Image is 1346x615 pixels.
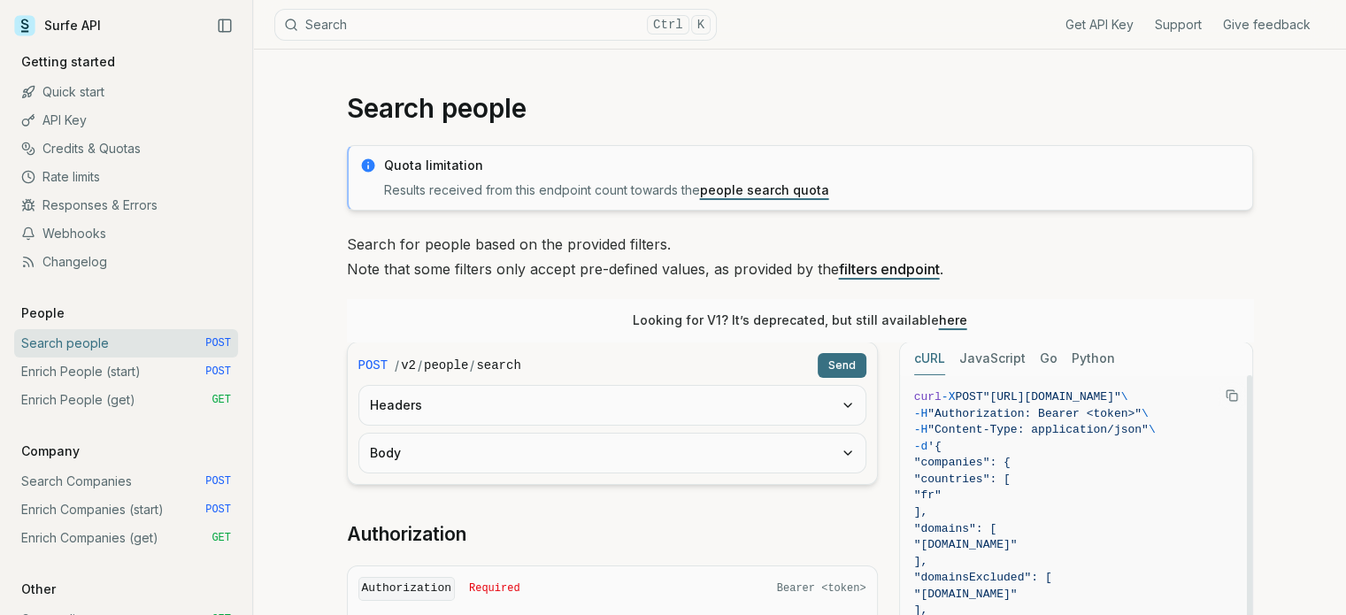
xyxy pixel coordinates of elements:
a: Surfe API [14,12,101,39]
span: "fr" [914,488,942,502]
span: POST [205,503,231,517]
p: Other [14,580,63,598]
span: POST [358,357,388,374]
button: cURL [914,342,945,375]
p: Quota limitation [384,157,1242,174]
span: "countries": [ [914,473,1011,486]
p: People [14,304,72,322]
p: Results received from this endpoint count towards the [384,181,1242,199]
p: Getting started [14,53,122,71]
span: curl [914,390,942,404]
span: Required [469,581,520,596]
a: people search quota [700,182,829,197]
a: Get API Key [1065,16,1134,34]
span: -H [914,407,928,420]
span: \ [1121,390,1128,404]
a: Rate limits [14,163,238,191]
a: Search Companies POST [14,467,238,496]
span: / [395,357,399,374]
span: -d [914,440,928,453]
button: Body [359,434,865,473]
span: "[DOMAIN_NAME]" [914,538,1018,551]
code: search [476,357,520,374]
a: Changelog [14,248,238,276]
span: "domainsExcluded": [ [914,571,1052,584]
code: people [424,357,468,374]
a: Authorization [347,522,466,547]
a: Credits & Quotas [14,135,238,163]
span: "[URL][DOMAIN_NAME]" [983,390,1121,404]
kbd: K [691,15,711,35]
a: Webhooks [14,219,238,248]
span: GET [212,393,231,407]
a: Enrich Companies (start) POST [14,496,238,524]
span: GET [212,531,231,545]
p: Search for people based on the provided filters. Note that some filters only accept pre-defined v... [347,232,1253,281]
span: ], [914,555,928,568]
span: ], [914,505,928,519]
a: Responses & Errors [14,191,238,219]
a: Search people POST [14,329,238,357]
button: Go [1040,342,1058,375]
a: Enrich People (get) GET [14,386,238,414]
button: Copy Text [1219,382,1245,409]
a: Give feedback [1223,16,1311,34]
a: Quick start [14,78,238,106]
span: POST [205,365,231,379]
a: API Key [14,106,238,135]
button: Python [1072,342,1115,375]
span: "Authorization: Bearer <token>" [927,407,1142,420]
span: -X [942,390,956,404]
span: "domains": [ [914,522,997,535]
span: POST [205,336,231,350]
h1: Search people [347,92,1253,124]
button: Collapse Sidebar [212,12,238,39]
span: "Content-Type: application/json" [927,423,1149,436]
button: JavaScript [959,342,1026,375]
span: / [418,357,422,374]
span: Bearer <token> [777,581,866,596]
button: Headers [359,386,865,425]
button: SearchCtrlK [274,9,717,41]
span: POST [955,390,982,404]
p: Company [14,442,87,460]
span: '{ [927,440,942,453]
p: Looking for V1? It’s deprecated, but still available [633,311,967,329]
a: filters endpoint [839,260,940,278]
code: Authorization [358,577,455,601]
kbd: Ctrl [647,15,689,35]
code: v2 [401,357,416,374]
a: here [939,312,967,327]
a: Support [1155,16,1202,34]
a: Enrich People (start) POST [14,357,238,386]
span: / [470,357,474,374]
button: Send [818,353,866,378]
span: POST [205,474,231,488]
span: -H [914,423,928,436]
a: Enrich Companies (get) GET [14,524,238,552]
span: "companies": { [914,456,1011,469]
span: \ [1149,423,1156,436]
span: \ [1142,407,1149,420]
span: "[DOMAIN_NAME]" [914,588,1018,601]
